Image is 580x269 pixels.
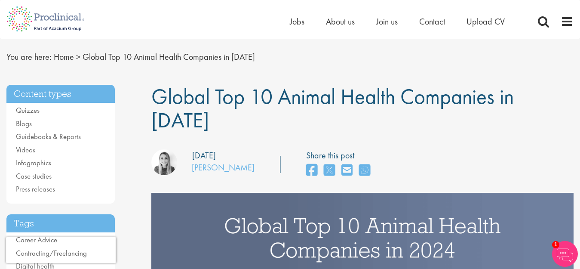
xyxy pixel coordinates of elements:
[306,161,317,180] a: share on facebook
[6,51,52,62] span: You are here:
[324,161,335,180] a: share on twitter
[16,132,81,141] a: Guidebooks & Reports
[326,16,355,27] a: About us
[16,158,51,167] a: Infographics
[6,85,115,103] h3: Content types
[419,16,445,27] a: Contact
[16,184,55,194] a: Press releases
[76,51,80,62] span: >
[466,16,505,27] a: Upload CV
[83,51,255,62] span: Global Top 10 Animal Health Companies in [DATE]
[376,16,398,27] a: Join us
[54,51,74,62] a: breadcrumb link
[192,162,255,173] a: [PERSON_NAME]
[290,16,304,27] a: Jobs
[552,241,578,267] img: Chatbot
[16,235,57,244] a: Career Advice
[151,83,514,134] span: Global Top 10 Animal Health Companies in [DATE]
[16,105,40,115] a: Quizzes
[6,214,115,233] h3: Tags
[192,149,216,162] div: [DATE]
[341,161,353,180] a: share on email
[151,149,177,175] img: Hannah Burke
[306,149,374,162] label: Share this post
[16,119,32,128] a: Blogs
[359,161,370,180] a: share on whats app
[552,241,559,248] span: 1
[16,145,35,155] a: Videos
[6,237,116,263] iframe: reCAPTCHA
[16,171,52,181] a: Case studies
